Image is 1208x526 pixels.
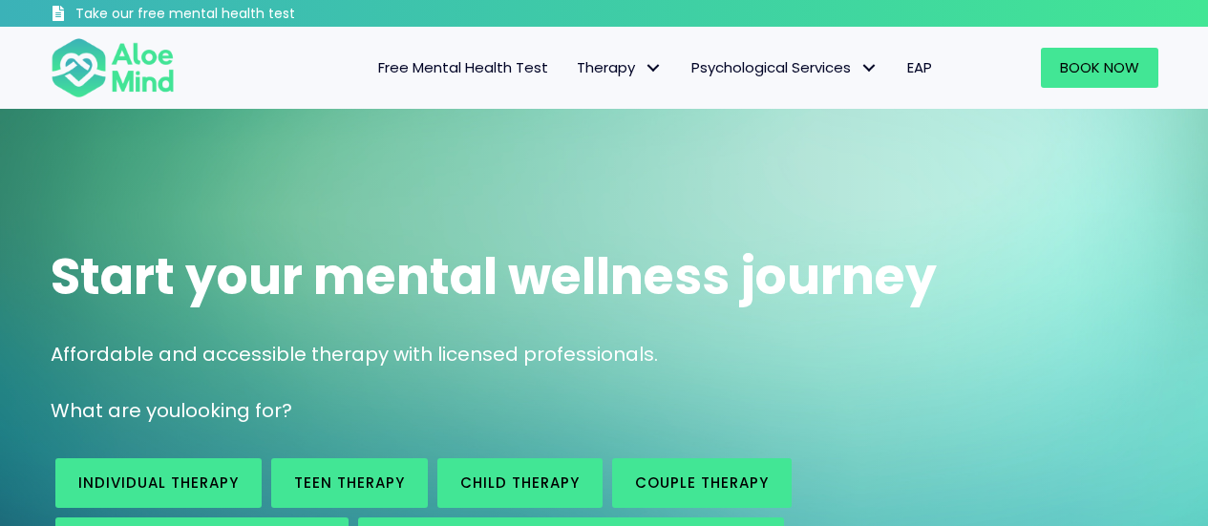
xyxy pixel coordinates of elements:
[562,48,677,88] a: TherapyTherapy: submenu
[612,458,792,508] a: Couple therapy
[51,36,175,99] img: Aloe mind Logo
[51,5,397,27] a: Take our free mental health test
[460,473,580,493] span: Child Therapy
[893,48,946,88] a: EAP
[364,48,562,88] a: Free Mental Health Test
[51,397,180,424] span: What are you
[378,57,548,77] span: Free Mental Health Test
[75,5,397,24] h3: Take our free mental health test
[856,54,883,82] span: Psychological Services: submenu
[577,57,663,77] span: Therapy
[180,397,292,424] span: looking for?
[200,48,946,88] nav: Menu
[1041,48,1158,88] a: Book Now
[635,473,769,493] span: Couple therapy
[51,242,937,311] span: Start your mental wellness journey
[437,458,603,508] a: Child Therapy
[1060,57,1139,77] span: Book Now
[640,54,668,82] span: Therapy: submenu
[677,48,893,88] a: Psychological ServicesPsychological Services: submenu
[51,341,1158,368] p: Affordable and accessible therapy with licensed professionals.
[907,57,932,77] span: EAP
[271,458,428,508] a: Teen Therapy
[294,473,405,493] span: Teen Therapy
[691,57,879,77] span: Psychological Services
[78,473,239,493] span: Individual therapy
[55,458,262,508] a: Individual therapy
